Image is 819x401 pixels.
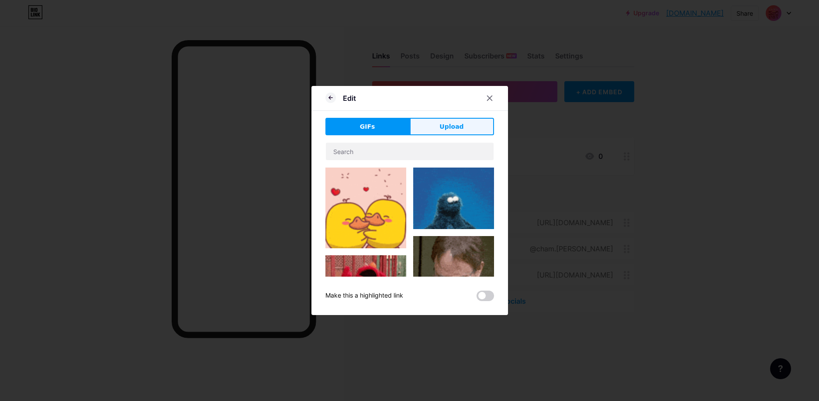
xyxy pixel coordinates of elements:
img: Gihpy [325,168,406,248]
img: Gihpy [413,236,494,304]
div: Edit [343,93,356,103]
span: GIFs [360,122,375,131]
button: GIFs [325,118,410,135]
img: Gihpy [325,255,406,317]
div: Make this a highlighted link [325,291,403,301]
img: Gihpy [413,168,494,229]
button: Upload [410,118,494,135]
input: Search [326,143,494,160]
span: Upload [439,122,463,131]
